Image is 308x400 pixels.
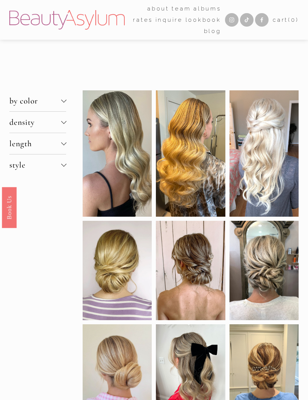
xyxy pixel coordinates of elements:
span: style [9,160,61,170]
span: 0 [291,16,296,23]
span: team [172,4,191,14]
span: about [147,4,169,14]
span: length [9,139,61,148]
a: Facebook [255,13,269,27]
a: 0 items in cart [273,15,299,25]
a: folder dropdown [147,3,169,14]
a: Inquire [156,14,183,25]
button: length [9,133,66,154]
span: ( ) [288,16,299,23]
button: style [9,154,66,175]
a: TikTok [240,13,254,27]
a: folder dropdown [172,3,191,14]
a: Instagram [225,13,239,27]
a: Blog [204,25,221,37]
img: Beauty Asylum | Bridal Hair &amp; Makeup Charlotte &amp; Atlanta [9,10,125,30]
a: Lookbook [186,14,221,25]
button: density [9,112,66,133]
span: density [9,117,61,127]
a: Book Us [2,187,17,228]
span: by color [9,96,61,106]
a: Rates [133,14,153,25]
button: by color [9,90,66,111]
a: albums [193,3,221,14]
